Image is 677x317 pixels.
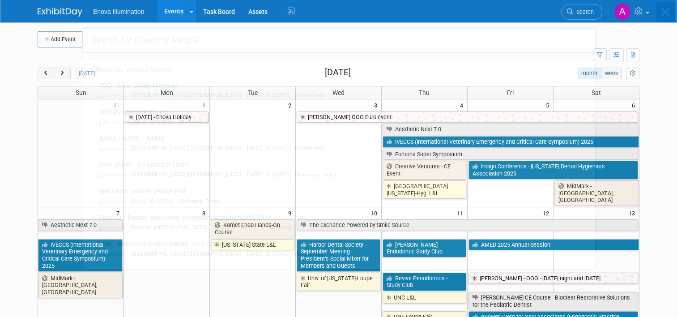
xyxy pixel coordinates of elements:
span: [GEOGRAPHIC_DATA], [GEOGRAPHIC_DATA] [131,171,245,178]
a: Univ of MN - D1 Lunch n Learn In-Person [GEOGRAPHIC_DATA], [GEOGRAPHIC_DATA] [DATE] to [DATE] (Un... [94,157,591,183]
span: (University Event) [179,198,220,204]
span: In-Person [99,93,129,99]
span: [DATE] to [DATE] [247,145,293,151]
span: [DATE] to [DATE] [213,224,260,231]
span: (Committed) [261,224,291,231]
input: Search for Events or People... [82,27,596,53]
a: VDF - Veterinary Dental Forum 2025 (39th Annual) In-Person [GEOGRAPHIC_DATA], [GEOGRAPHIC_DATA] [... [94,236,591,262]
span: (Committed) [295,92,325,99]
a: MN ASDA Annual Vendor Fair In-Person [DATE] to [DATE] (University Event) [94,183,591,209]
span: [DATE] to [DATE] [131,197,177,204]
a: TDO - User Group Meeting In-Person [GEOGRAPHIC_DATA], [GEOGRAPHIC_DATA] [DATE] to [DATE] (Committed) [94,77,591,103]
span: [DATE] to [DATE] [131,118,177,125]
a: Military Microscope CE In-Person [DATE] to [DATE] (Committed) [94,104,591,130]
span: In-Person [99,225,129,231]
span: [DATE] to [DATE] [247,250,293,257]
div: Recently Viewed Events: [88,58,591,77]
a: PNWVC - Pacific Northwest Veterinary Conference 2025 In-Person Tacoma, [GEOGRAPHIC_DATA] [DATE] t... [94,210,591,236]
span: [GEOGRAPHIC_DATA], [GEOGRAPHIC_DATA] [131,92,245,99]
span: In-Person [99,251,129,257]
span: In-Person [99,146,129,151]
span: [DATE] to [DATE] [247,92,293,99]
span: In-Person [99,172,129,178]
span: In-Person [99,198,129,204]
span: (University Event) [295,171,336,178]
span: [DATE] to [DATE] [247,171,293,178]
span: [GEOGRAPHIC_DATA], [GEOGRAPHIC_DATA] [131,145,245,151]
span: In-Person [99,119,129,125]
span: (Committed) [295,251,325,257]
span: Tacoma, [GEOGRAPHIC_DATA] [131,224,212,231]
a: AAHS / ASPN / ASRM In-Person [GEOGRAPHIC_DATA], [GEOGRAPHIC_DATA] [DATE] to [DATE] (Committed) [94,130,591,156]
span: (Committed) [179,119,209,125]
span: [GEOGRAPHIC_DATA], [GEOGRAPHIC_DATA] [131,250,245,257]
span: (Committed) [295,145,325,151]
